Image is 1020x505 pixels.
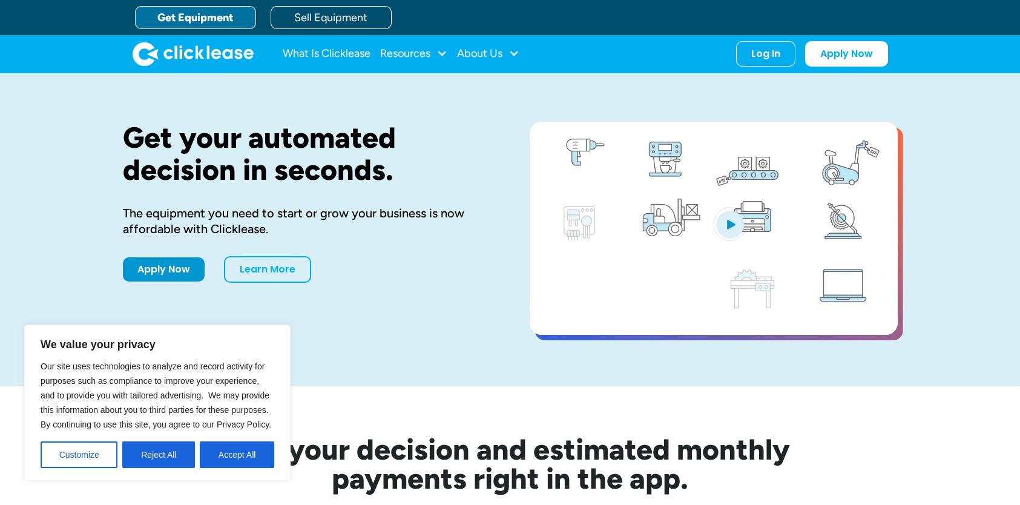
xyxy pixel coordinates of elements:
div: Log In [751,48,780,60]
a: Apply Now [123,257,205,282]
a: open lightbox [530,122,898,335]
div: Resources [380,42,447,66]
button: Accept All [200,441,274,468]
div: The equipment you need to start or grow your business is now affordable with Clicklease. [123,205,491,237]
a: Get Equipment [135,6,256,29]
a: home [133,42,254,66]
span: Our site uses technologies to analyze and record activity for purposes such as compliance to impr... [41,361,271,429]
h1: Get your automated decision in seconds. [123,122,491,186]
button: Reject All [122,441,195,468]
h2: See your decision and estimated monthly payments right in the app. [171,435,849,493]
img: Clicklease logo [133,42,254,66]
p: We value your privacy [41,337,274,352]
button: Customize [41,441,117,468]
a: Sell Equipment [271,6,392,29]
a: What Is Clicklease [283,42,370,66]
div: About Us [457,42,519,66]
img: Blue play button logo on a light blue circular background [714,207,746,241]
a: Learn More [224,256,311,283]
div: We value your privacy [24,325,291,481]
a: Apply Now [805,41,888,67]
